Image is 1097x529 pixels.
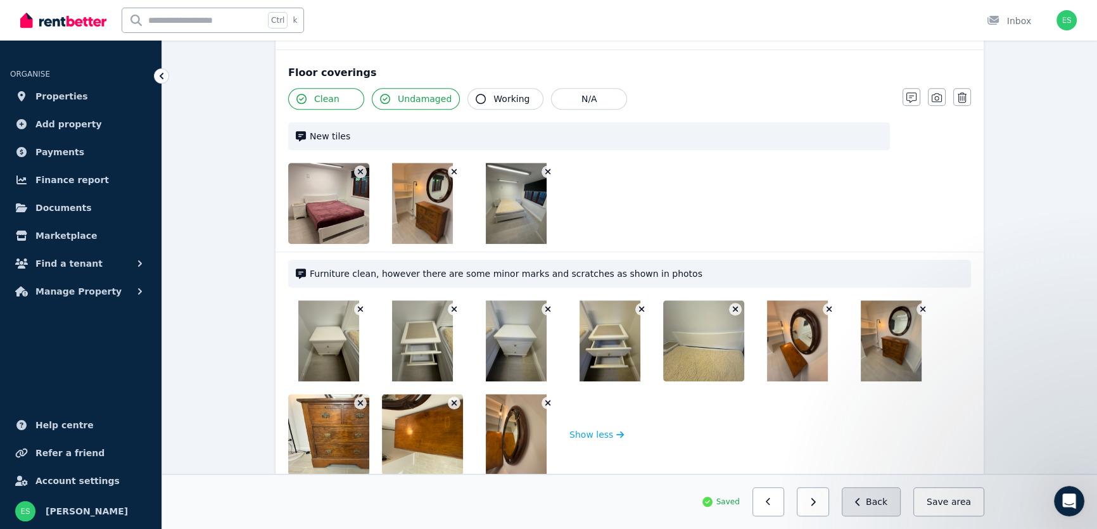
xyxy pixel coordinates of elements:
[42,57,90,70] div: RentBetter
[310,267,963,280] span: Furniture clean, however there are some minor marks and scratches as shown in photos
[486,300,547,381] img: IMG_4502.JPEG
[10,70,50,79] span: ORGANISE
[46,504,128,519] span: [PERSON_NAME]
[29,427,55,436] span: Home
[493,92,529,105] span: Working
[84,395,168,446] button: Messages
[35,172,109,188] span: Finance report
[268,12,288,29] span: Ctrl
[23,103,39,118] img: Earl avatar
[569,394,624,475] button: Show less
[10,279,151,304] button: Manage Property
[10,84,151,109] a: Properties
[716,497,740,507] span: Saved
[372,88,460,110] button: Undamaged
[310,130,882,143] span: New tiles
[951,495,971,508] span: area
[20,11,106,30] img: RentBetter
[1056,10,1077,30] img: Elaine Sheeley
[842,487,901,516] button: Back
[35,473,120,488] span: Account settings
[288,394,396,475] img: IMG_4509.JPEG
[913,487,984,516] button: Save area
[1054,486,1084,516] iframe: Intercom live chat
[92,57,128,70] div: • [DATE]
[288,163,396,244] img: IMG_4147.JPEG
[35,89,88,104] span: Properties
[288,88,364,110] button: Clean
[42,45,758,55] span: Hey there 👋 Welcome to RentBetter! On RentBetter, taking control and managing your property is ea...
[35,144,84,160] span: Payments
[13,103,28,118] img: Rochelle avatar
[861,300,922,381] img: IMG_4508.JPEG
[486,394,547,475] img: IMG_4512.JPEG
[298,300,359,381] img: IMG_4500.JPEG
[15,501,35,521] img: Elaine Sheeley
[18,92,34,108] img: Jeremy avatar
[35,117,102,132] span: Add property
[35,417,94,433] span: Help centre
[58,357,195,382] button: Send us a message
[10,139,151,165] a: Payments
[663,300,771,381] img: IMG_4504.JPEG
[10,440,151,466] a: Refer a friend
[10,251,151,276] button: Find a tenant
[392,163,453,244] img: IMG_4148.JPEG
[392,300,453,381] img: IMG_4501.JPEG
[10,412,151,438] a: Help centre
[10,223,151,248] a: Marketplace
[35,284,122,299] span: Manage Property
[169,395,253,446] button: Help
[42,104,90,117] div: RentBetter
[10,468,151,494] a: Account settings
[201,427,221,436] span: Help
[293,15,297,25] span: k
[35,228,97,243] span: Marketplace
[92,104,128,117] div: • [DATE]
[35,256,103,271] span: Find a tenant
[398,92,452,105] span: Undamaged
[18,46,34,61] img: Jeremy avatar
[767,300,828,381] img: IMG_4507.JPEG
[35,445,105,461] span: Refer a friend
[10,112,151,137] a: Add property
[94,6,162,27] h1: Messages
[35,200,92,215] span: Documents
[13,56,28,71] img: Rochelle avatar
[551,88,627,110] button: N/A
[467,88,543,110] button: Working
[42,92,848,102] span: Hey there 👋 Welcome to RentBetter! On RentBetter, taking control and managing your property is ea...
[486,163,547,244] img: IMG_4499.JPEG
[314,92,339,105] span: Clean
[23,56,39,71] img: Earl avatar
[102,427,151,436] span: Messages
[10,167,151,193] a: Finance report
[580,300,640,381] img: IMG_4503.JPEG
[222,5,245,28] div: Close
[288,65,971,80] div: Floor coverings
[382,394,490,475] img: IMG_4511.JPEG
[10,195,151,220] a: Documents
[987,15,1031,27] div: Inbox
